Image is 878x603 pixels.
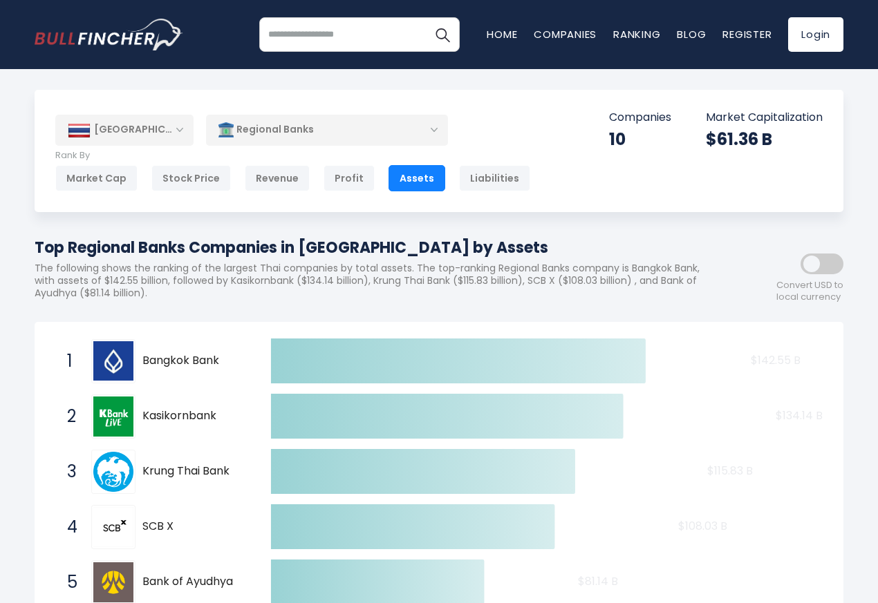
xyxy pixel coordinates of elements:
[93,452,133,492] img: Krung Thai Bank
[60,460,74,484] span: 3
[55,115,194,145] div: [GEOGRAPHIC_DATA]
[677,27,706,41] a: Blog
[776,280,843,303] span: Convert USD to local currency
[60,350,74,373] span: 1
[142,409,247,423] span: Kasikornbank
[60,571,74,594] span: 5
[706,111,823,125] p: Market Capitalization
[706,128,823,150] div: $61.36 B
[35,262,719,300] p: The following shows the ranking of the largest Thai companies by total assets. The top-ranking Re...
[206,114,448,146] div: Regional Banks
[245,165,310,191] div: Revenue
[35,19,183,50] img: bullfincher logo
[534,27,597,41] a: Companies
[776,408,823,423] text: $134.14 B
[35,19,183,50] a: Go to homepage
[93,396,133,437] img: Kasikornbank
[389,165,445,191] div: Assets
[751,352,801,368] text: $142.55 B
[487,27,517,41] a: Home
[55,165,138,191] div: Market Cap
[324,165,375,191] div: Profit
[425,17,460,52] button: Search
[60,405,74,428] span: 2
[60,515,74,539] span: 4
[142,575,247,589] span: Bank of Ayudhya
[613,27,660,41] a: Ranking
[93,562,133,602] img: Bank of Ayudhya
[678,518,727,534] text: $108.03 B
[93,507,133,547] img: SCB X
[722,27,772,41] a: Register
[609,111,671,125] p: Companies
[578,573,618,589] text: $81.14 B
[459,165,530,191] div: Liabilities
[35,236,719,259] h1: Top Regional Banks Companies in [GEOGRAPHIC_DATA] by Assets
[142,354,247,368] span: Bangkok Bank
[55,150,530,162] p: Rank By
[151,165,231,191] div: Stock Price
[142,519,247,534] span: SCB X
[707,463,753,479] text: $115.83 B
[609,128,671,150] div: 10
[93,341,133,381] img: Bangkok Bank
[788,17,843,52] a: Login
[142,464,247,479] span: Krung Thai Bank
